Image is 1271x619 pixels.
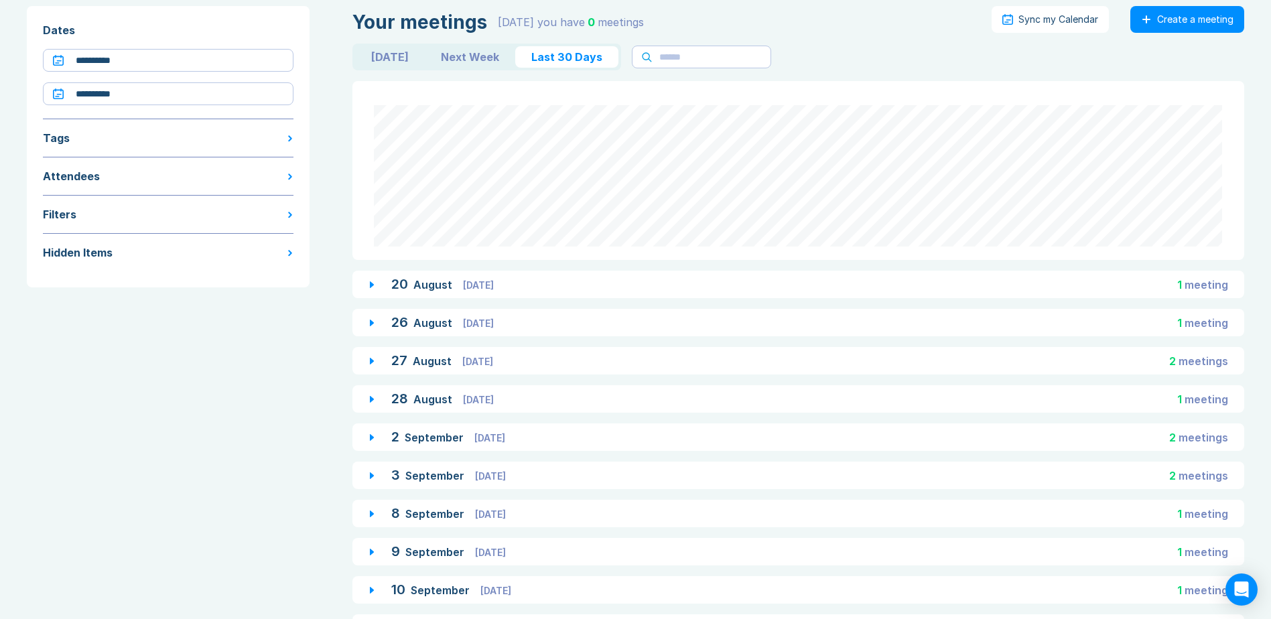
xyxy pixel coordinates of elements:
[1185,545,1228,559] span: meeting
[1130,6,1244,33] button: Create a meeting
[1157,14,1233,25] div: Create a meeting
[1185,507,1228,521] span: meeting
[405,507,467,521] span: September
[391,352,407,368] span: 27
[1169,354,1176,368] span: 2
[391,543,400,559] span: 9
[391,391,408,407] span: 28
[462,356,493,367] span: [DATE]
[1177,278,1182,291] span: 1
[463,318,494,329] span: [DATE]
[425,46,515,68] button: Next Week
[1018,14,1098,25] div: Sync my Calendar
[405,469,467,482] span: September
[463,279,494,291] span: [DATE]
[475,470,506,482] span: [DATE]
[1185,583,1228,597] span: meeting
[480,585,511,596] span: [DATE]
[463,394,494,405] span: [DATE]
[992,6,1109,33] button: Sync my Calendar
[515,46,618,68] button: Last 30 Days
[411,583,472,597] span: September
[413,278,455,291] span: August
[352,11,487,33] div: Your meetings
[1169,431,1176,444] span: 2
[391,505,400,521] span: 8
[355,46,425,68] button: [DATE]
[405,431,466,444] span: September
[1177,583,1182,597] span: 1
[43,168,100,184] div: Attendees
[1177,545,1182,559] span: 1
[43,22,293,38] div: Dates
[475,508,506,520] span: [DATE]
[474,432,505,443] span: [DATE]
[498,14,644,30] div: [DATE] you have meeting s
[1185,393,1228,406] span: meeting
[1177,507,1182,521] span: 1
[43,245,113,261] div: Hidden Items
[391,276,408,292] span: 20
[413,316,455,330] span: August
[1185,316,1228,330] span: meeting
[1177,393,1182,406] span: 1
[588,15,595,29] span: 0
[1179,354,1228,368] span: meeting s
[413,354,454,368] span: August
[391,581,405,598] span: 10
[1179,469,1228,482] span: meeting s
[405,545,467,559] span: September
[1177,316,1182,330] span: 1
[1169,469,1176,482] span: 2
[43,130,70,146] div: Tags
[413,393,455,406] span: August
[1179,431,1228,444] span: meeting s
[391,314,408,330] span: 26
[391,467,400,483] span: 3
[1225,573,1258,606] div: Open Intercom Messenger
[391,429,399,445] span: 2
[43,206,76,222] div: Filters
[475,547,506,558] span: [DATE]
[1185,278,1228,291] span: meeting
